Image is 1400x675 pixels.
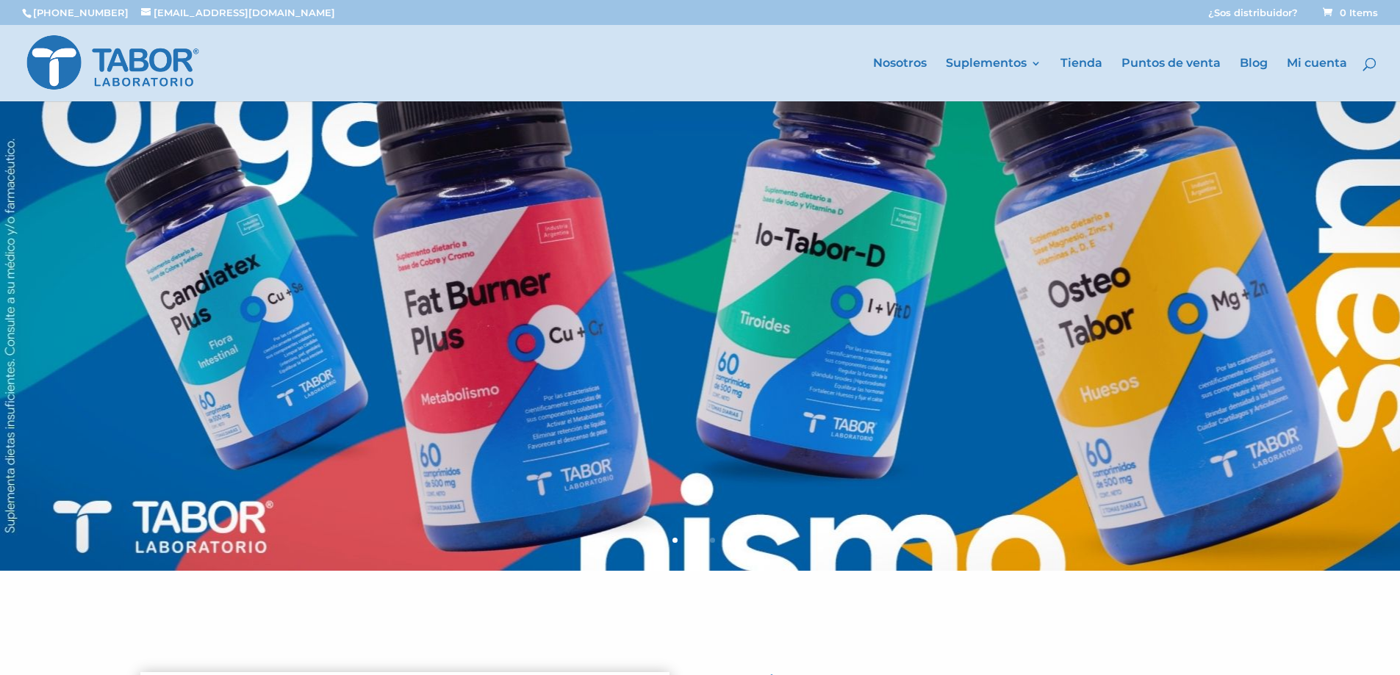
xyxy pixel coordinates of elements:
[1323,7,1378,18] span: 0 Items
[722,538,728,543] a: 5
[1060,58,1102,101] a: Tienda
[1320,7,1378,18] a: 0 Items
[25,32,201,93] img: Laboratorio Tabor
[141,7,335,18] a: [EMAIL_ADDRESS][DOMAIN_NAME]
[1121,58,1221,101] a: Puntos de venta
[946,58,1041,101] a: Suplementos
[697,538,703,543] a: 3
[873,58,927,101] a: Nosotros
[1240,58,1268,101] a: Blog
[710,538,715,543] a: 4
[1287,58,1347,101] a: Mi cuenta
[1208,8,1298,25] a: ¿Sos distribuidor?
[33,7,129,18] a: [PHONE_NUMBER]
[672,538,678,543] a: 1
[685,538,690,543] a: 2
